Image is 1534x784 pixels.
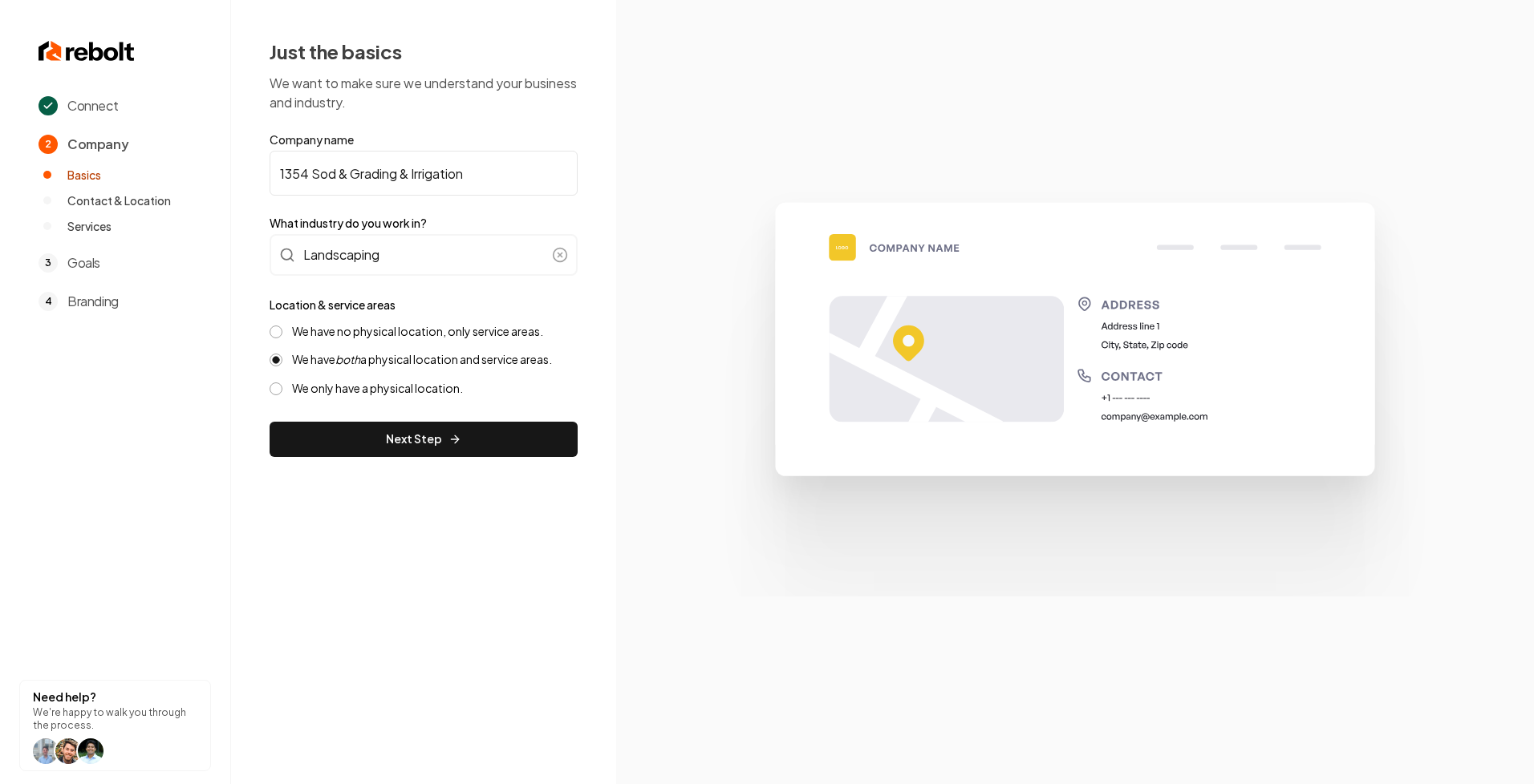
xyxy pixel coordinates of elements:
[292,324,543,339] label: We have no physical location, only service areas.
[270,151,578,196] input: Company name
[67,167,101,183] span: Basics
[292,381,463,396] label: We only have a physical location.
[270,74,578,112] p: We want to make sure we understand your business and industry.
[33,706,197,732] p: We're happy to walk you through the process.
[292,352,552,367] label: We have a physical location and service areas.
[270,38,578,64] h2: Just the basics
[33,738,59,764] img: help icon Will
[335,352,360,366] i: both
[67,218,112,234] span: Services
[78,738,103,764] img: help icon arwin
[67,96,118,115] span: Connect
[270,215,578,231] label: What industry do you work in?
[39,292,58,311] span: 4
[67,253,100,273] span: Goals
[39,38,135,64] img: Rebolt Logo
[692,188,1457,597] img: Google Business Profile
[67,135,128,154] span: Company
[19,680,211,771] button: Need help?We're happy to walk you through the process.help icon Willhelp icon Willhelp icon arwin
[39,253,58,273] span: 3
[33,689,96,704] strong: Need help?
[39,135,58,154] span: 2
[55,738,81,764] img: help icon Will
[270,131,578,148] label: Company name
[67,192,171,208] span: Contact & Location
[67,292,119,311] span: Branding
[270,422,578,457] button: Next Step
[270,297,396,312] label: Location & service areas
